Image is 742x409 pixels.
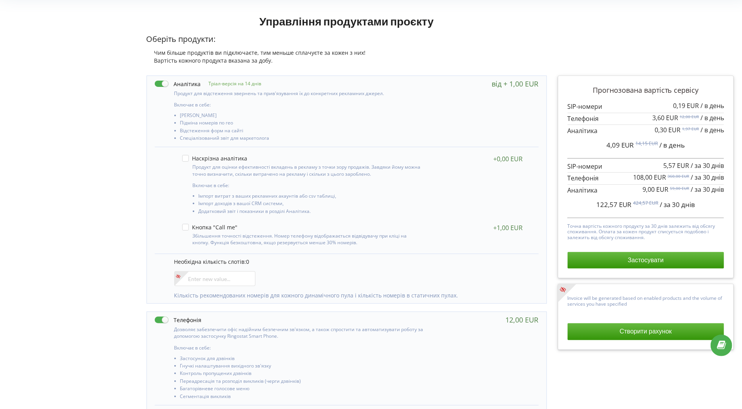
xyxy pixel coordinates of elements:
li: Спеціалізований звіт для маркетолога [180,135,423,143]
span: 0,30 EUR [655,126,680,134]
span: / в день [700,126,724,134]
span: 3,60 EUR [652,114,678,122]
p: Дозволяє забезпечити офіс надійним безпечним зв'язком, а також спростити та автоматизувати роботу... [174,326,423,339]
span: 5,57 EUR [663,161,689,170]
span: / в день [700,114,724,122]
sup: 360,00 EUR [668,173,689,179]
span: 108,00 EUR [633,173,666,182]
li: Багаторівневе голосове меню [180,386,423,393]
li: Імпорт доходів з вашої CRM системи, [199,201,421,208]
p: Телефонія [568,114,724,123]
span: 122,57 EUR [596,200,632,209]
span: / за 30 днів [691,185,724,194]
span: / в день [659,141,685,150]
div: +1,00 EUR [494,224,523,232]
p: Необхідна кількість слотів: [174,258,531,266]
p: Аналітика [568,186,724,195]
p: Аналітика [568,126,724,135]
span: / за 30 днів [691,161,724,170]
label: Телефонія [155,316,202,324]
label: Кнопка "Call me" [182,224,238,231]
p: Invoice will be generated based on enabled products and the volume of services you have specified [568,294,724,307]
p: Телефонія [568,174,724,183]
div: 12,00 EUR [506,316,539,324]
sup: 1,97 EUR [682,126,699,132]
li: Підміна номерів по гео [180,120,423,128]
span: 9,00 EUR [642,185,668,194]
sup: 14,15 EUR [635,140,658,147]
p: Включає в себе: [193,182,421,189]
label: Аналітика [155,80,201,88]
h1: Управління продуктами проєкту [147,14,547,28]
sup: 12,00 EUR [680,114,699,119]
p: SIP-номери [568,102,724,111]
p: Включає в себе: [174,101,423,108]
p: Продукт для оцінки ефективності вкладень в рекламу з точки зору продажів. Завдяки йому можна точн... [193,164,421,177]
li: Додатковий звіт і показники в розділі Аналітика. [199,209,421,216]
sup: 424,57 EUR [633,200,658,206]
span: 4,09 EUR [606,141,634,150]
p: Збільшення точності відстеження. Номер телефону відображається відвідувачу при кліці на кнопку. Ф... [193,232,421,246]
p: SIP-номери [568,162,724,171]
div: Вартість кожного продукта вказана за добу. [147,57,547,65]
li: Відстеження форм на сайті [180,128,423,135]
sup: 59,00 EUR [670,186,689,191]
li: Гнучкі налаштування вихідного зв'язку [180,363,423,371]
p: Точна вартість кожного продукту за 30 днів залежить від обсягу споживання. Оплата за кожен продук... [568,222,724,240]
li: Контроль пропущених дзвінків [180,371,423,378]
button: Застосувати [568,252,724,268]
button: Створити рахунок [568,323,724,340]
li: [PERSON_NAME] [180,113,423,120]
p: Кількість рекомендованих номерів для кожного динамічного пула і кількість номерів в статичних пулах. [174,292,531,299]
li: Сегментація викликів [180,394,423,401]
p: Оберіть продукти: [147,34,547,45]
li: Імпорт витрат з ваших рекламних акаунтів або csv таблиці, [199,193,421,201]
input: Enter new value... [174,271,255,286]
span: 0,19 EUR [673,101,699,110]
li: Застосунок для дзвінків [180,356,423,363]
p: Включає в себе: [174,344,423,351]
label: Наскрізна аналітика [182,155,248,162]
p: Тріал-версія на 14 днів [201,80,262,87]
li: Переадресація та розподіл викликів (черги дзвінків) [180,378,423,386]
span: / за 30 днів [691,173,724,182]
div: +0,00 EUR [494,155,523,163]
span: 0 [246,258,250,265]
div: від + 1,00 EUR [492,80,539,88]
span: / за 30 днів [660,200,695,209]
p: Прогнозована вартість сервісу [568,85,724,95]
span: / в день [700,101,724,110]
p: Продукт для відстеження звернень та прив'язування їх до конкретних рекламних джерел. [174,90,423,97]
div: Чим більше продуктів ви підключаєте, тим меньше сплачуєте за кожен з них! [147,49,547,57]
